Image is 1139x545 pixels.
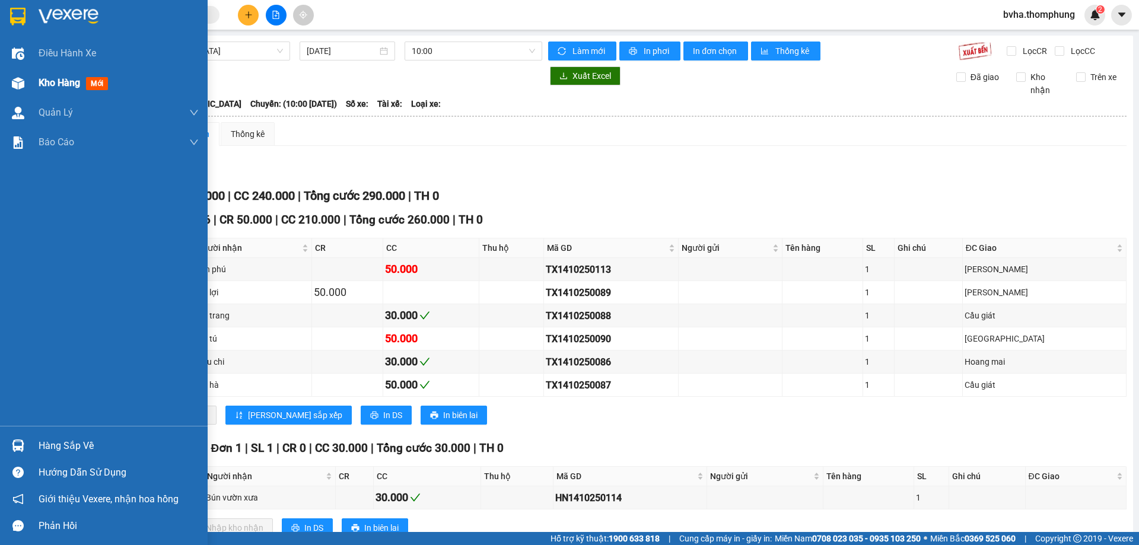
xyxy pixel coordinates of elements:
[385,377,476,393] div: 50.000
[291,524,300,533] span: printer
[196,309,309,322] div: Em trang
[453,213,456,227] span: |
[546,285,677,300] div: TX1410250089
[419,356,430,367] span: check
[275,213,278,227] span: |
[183,518,273,537] button: downloadNhập kho nhận
[343,213,346,227] span: |
[609,534,660,543] strong: 1900 633 818
[669,532,670,545] span: |
[683,42,748,60] button: In đơn chọn
[411,97,441,110] span: Loại xe:
[1111,5,1132,26] button: caret-down
[1026,71,1067,97] span: Kho nhận
[1116,9,1127,20] span: caret-down
[299,11,307,19] span: aim
[250,97,337,110] span: Chuyến: (10:00 [DATE])
[865,355,892,368] div: 1
[558,47,568,56] span: sync
[544,327,679,350] td: TX1410250090
[419,380,430,390] span: check
[914,467,949,486] th: SL
[336,467,373,486] th: CR
[12,77,24,90] img: warehouse-icon
[761,47,771,56] span: bar-chart
[572,44,607,58] span: Làm mới
[544,304,679,327] td: TX1410250088
[414,189,439,203] span: TH 0
[12,467,24,478] span: question-circle
[930,532,1016,545] span: Miền Bắc
[374,467,481,486] th: CC
[682,241,770,254] span: Người gửi
[312,238,384,258] th: CR
[1025,532,1026,545] span: |
[189,138,199,147] span: down
[304,521,323,534] span: In DS
[234,189,295,203] span: CC 240.000
[965,355,1124,368] div: Hoang mai
[965,309,1124,322] div: Cầu giát
[559,72,568,81] span: download
[459,213,483,227] span: TH 0
[364,521,399,534] span: In biên lai
[421,406,487,425] button: printerIn biên lai
[377,441,470,455] span: Tổng cước 30.000
[544,258,679,281] td: TX1410250113
[298,189,301,203] span: |
[544,350,679,374] td: TX1410250086
[551,532,660,545] span: Hỗ trợ kỹ thuật:
[266,5,287,26] button: file-add
[211,441,243,455] span: Đơn 1
[39,437,199,455] div: Hàng sắp về
[383,409,402,422] span: In DS
[430,411,438,420] span: printer
[782,238,863,258] th: Tên hàng
[679,532,772,545] span: Cung cấp máy in - giấy in:
[410,492,421,503] span: check
[966,71,1004,84] span: Đã giao
[225,406,352,425] button: sort-ascending[PERSON_NAME] sắp xếp
[966,241,1114,254] span: ĐC Giao
[361,406,412,425] button: printerIn DS
[244,11,253,19] span: plus
[376,489,479,506] div: 30.000
[629,47,639,56] span: printer
[197,241,299,254] span: Người nhận
[371,441,374,455] span: |
[1073,534,1081,543] span: copyright
[412,42,535,60] span: 10:00
[12,439,24,452] img: warehouse-icon
[12,136,24,149] img: solution-icon
[481,467,553,486] th: Thu hộ
[245,441,248,455] span: |
[865,263,892,276] div: 1
[555,490,705,505] div: HN1410250114
[39,517,199,535] div: Phản hồi
[346,97,368,110] span: Số xe:
[12,520,24,531] span: message
[281,213,341,227] span: CC 210.000
[385,307,476,324] div: 30.000
[12,47,24,60] img: warehouse-icon
[544,374,679,397] td: TX1410250087
[865,286,892,299] div: 1
[351,524,359,533] span: printer
[865,309,892,322] div: 1
[228,189,231,203] span: |
[251,441,273,455] span: SL 1
[282,518,333,537] button: printerIn DS
[377,97,402,110] span: Tài xế:
[546,378,677,393] div: TX1410250087
[775,532,921,545] span: Miền Nam
[231,128,265,141] div: Thống kê
[479,238,544,258] th: Thu hộ
[196,355,309,368] div: Kiều chi
[370,411,378,420] span: printer
[86,77,108,90] span: mới
[1029,470,1114,483] span: ĐC Giao
[550,66,621,85] button: downloadXuất Excel
[282,441,306,455] span: CR 0
[443,409,478,422] span: In biên lai
[39,135,74,149] span: Báo cáo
